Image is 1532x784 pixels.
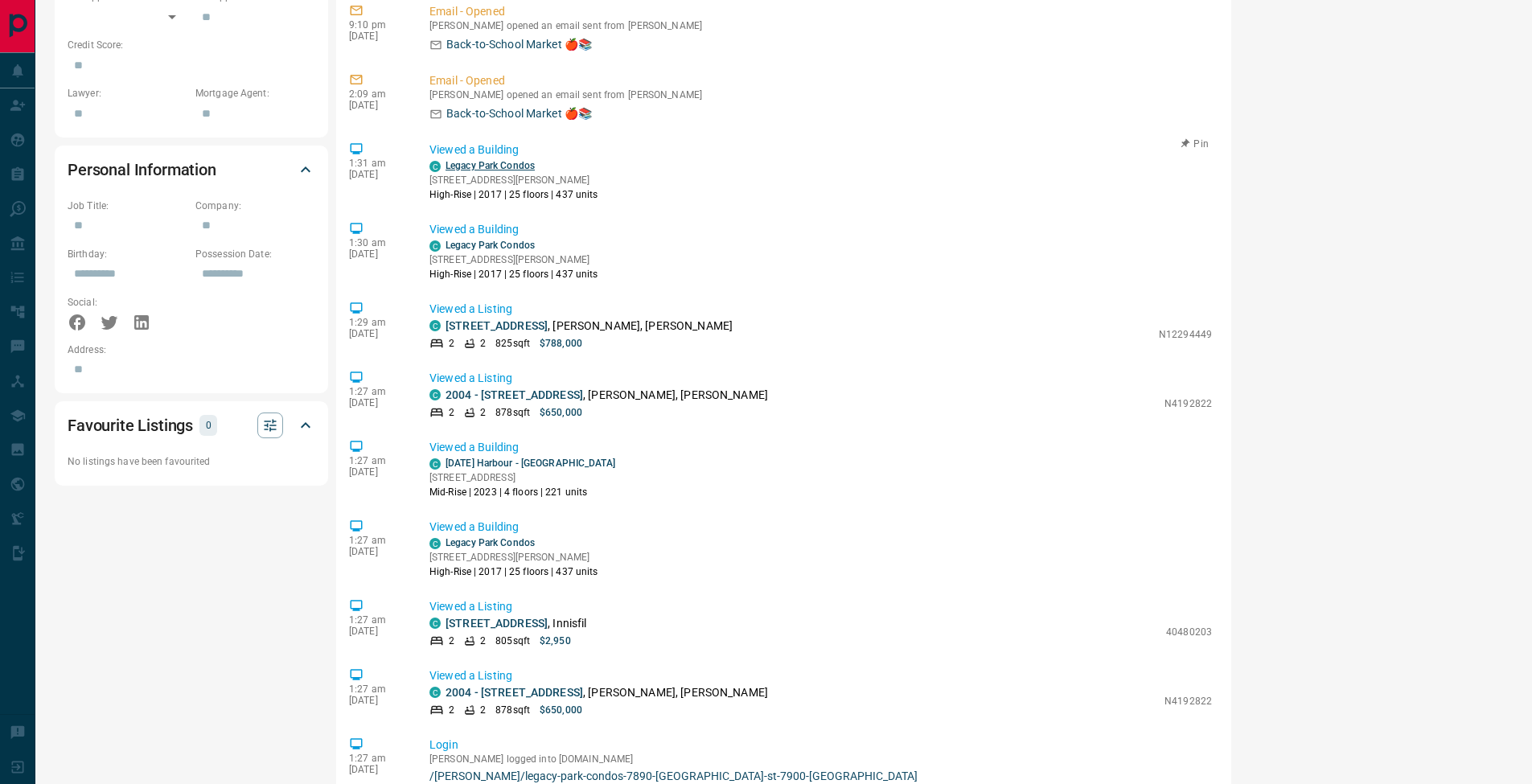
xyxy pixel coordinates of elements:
p: Viewed a Listing [429,370,1212,387]
p: , [PERSON_NAME], [PERSON_NAME] [446,318,733,335]
div: condos.ca [429,458,441,470]
p: Login [429,737,1212,753]
h2: Favourite Listings [68,413,193,438]
p: $2,950 [540,634,571,648]
p: Viewed a Listing [429,598,1212,615]
p: [STREET_ADDRESS][PERSON_NAME] [429,252,598,267]
p: [DATE] [349,100,405,111]
p: 1:27 am [349,614,405,626]
p: Email - Opened [429,3,1212,20]
a: [STREET_ADDRESS] [446,617,548,630]
a: /[PERSON_NAME]/legacy-park-condos-7890-[GEOGRAPHIC_DATA]-st-7900-[GEOGRAPHIC_DATA] [429,770,1212,782]
p: Back-to-School Market 🍎📚 [446,105,592,122]
p: [STREET_ADDRESS][PERSON_NAME] [429,173,598,187]
div: Personal Information [68,150,315,189]
p: [DATE] [349,546,405,557]
p: [PERSON_NAME] opened an email sent from [PERSON_NAME] [429,20,1212,31]
p: [DATE] [349,466,405,478]
p: Viewed a Building [429,221,1212,238]
p: 805 sqft [495,634,530,648]
p: High-Rise | 2017 | 25 floors | 437 units [429,187,598,202]
p: [DATE] [349,31,405,42]
p: 2 [480,336,486,351]
p: , Innisfil [446,615,586,632]
p: 1:27 am [349,455,405,466]
p: [DATE] [349,169,405,180]
p: [PERSON_NAME] opened an email sent from [PERSON_NAME] [429,89,1212,101]
p: 1:27 am [349,535,405,546]
p: Viewed a Listing [429,301,1212,318]
p: 1:27 am [349,753,405,764]
a: 2004 - [STREET_ADDRESS] [446,388,583,401]
p: Viewed a Building [429,519,1212,536]
p: 2 [449,336,454,351]
p: Job Title: [68,199,187,213]
p: $650,000 [540,405,582,420]
p: [DATE] [349,248,405,260]
p: Mid-Rise | 2023 | 4 floors | 221 units [429,485,615,499]
p: Mortgage Agent: [195,86,315,101]
p: 878 sqft [495,703,530,717]
a: Legacy Park Condos [446,537,535,548]
p: 40480203 [1166,625,1212,639]
a: Legacy Park Condos [446,240,535,251]
p: Birthday: [68,247,187,261]
p: No listings have been favourited [68,454,315,469]
div: condos.ca [429,240,441,252]
a: Legacy Park Condos [446,160,535,171]
p: [DATE] [349,695,405,706]
p: , [PERSON_NAME], [PERSON_NAME] [446,684,768,701]
p: Email - Opened [429,72,1212,89]
div: condos.ca [429,538,441,549]
p: 1:27 am [349,683,405,695]
p: 2 [480,634,486,648]
p: N12294449 [1159,327,1212,342]
p: 2 [449,634,454,648]
a: [STREET_ADDRESS] [446,319,548,332]
p: $788,000 [540,336,582,351]
div: condos.ca [429,161,441,172]
p: 2 [480,405,486,420]
p: Company: [195,199,315,213]
p: 1:27 am [349,386,405,397]
a: [DATE] Harbour - [GEOGRAPHIC_DATA] [446,458,615,469]
p: 878 sqft [495,405,530,420]
p: Address: [68,343,315,357]
p: Viewed a Building [429,439,1212,456]
div: condos.ca [429,687,441,698]
p: High-Rise | 2017 | 25 floors | 437 units [429,564,598,579]
div: condos.ca [429,389,441,400]
p: 2 [449,405,454,420]
p: 0 [204,417,212,434]
p: N4192822 [1164,694,1212,708]
p: 9:10 pm [349,19,405,31]
p: Back-to-School Market 🍎📚 [446,36,592,53]
p: [DATE] [349,397,405,408]
p: , [PERSON_NAME], [PERSON_NAME] [446,387,768,404]
p: [STREET_ADDRESS] [429,470,615,485]
p: 2 [449,703,454,717]
p: Social: [68,295,187,310]
p: 1:29 am [349,317,405,328]
p: 2 [480,703,486,717]
p: [DATE] [349,764,405,775]
div: condos.ca [429,320,441,331]
p: [PERSON_NAME] logged into [DOMAIN_NAME] [429,753,1212,765]
div: condos.ca [429,618,441,629]
p: 1:31 am [349,158,405,169]
a: 2004 - [STREET_ADDRESS] [446,686,583,699]
p: 1:30 am [349,237,405,248]
p: 825 sqft [495,336,530,351]
h2: Personal Information [68,157,216,183]
p: N4192822 [1164,396,1212,411]
p: High-Rise | 2017 | 25 floors | 437 units [429,267,598,281]
p: [STREET_ADDRESS][PERSON_NAME] [429,550,598,564]
p: Possession Date: [195,247,315,261]
button: Pin [1172,137,1218,151]
p: Credit Score: [68,38,315,52]
p: Lawyer: [68,86,187,101]
p: Viewed a Listing [429,667,1212,684]
p: $650,000 [540,703,582,717]
p: Viewed a Building [429,142,1212,158]
p: [DATE] [349,328,405,339]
